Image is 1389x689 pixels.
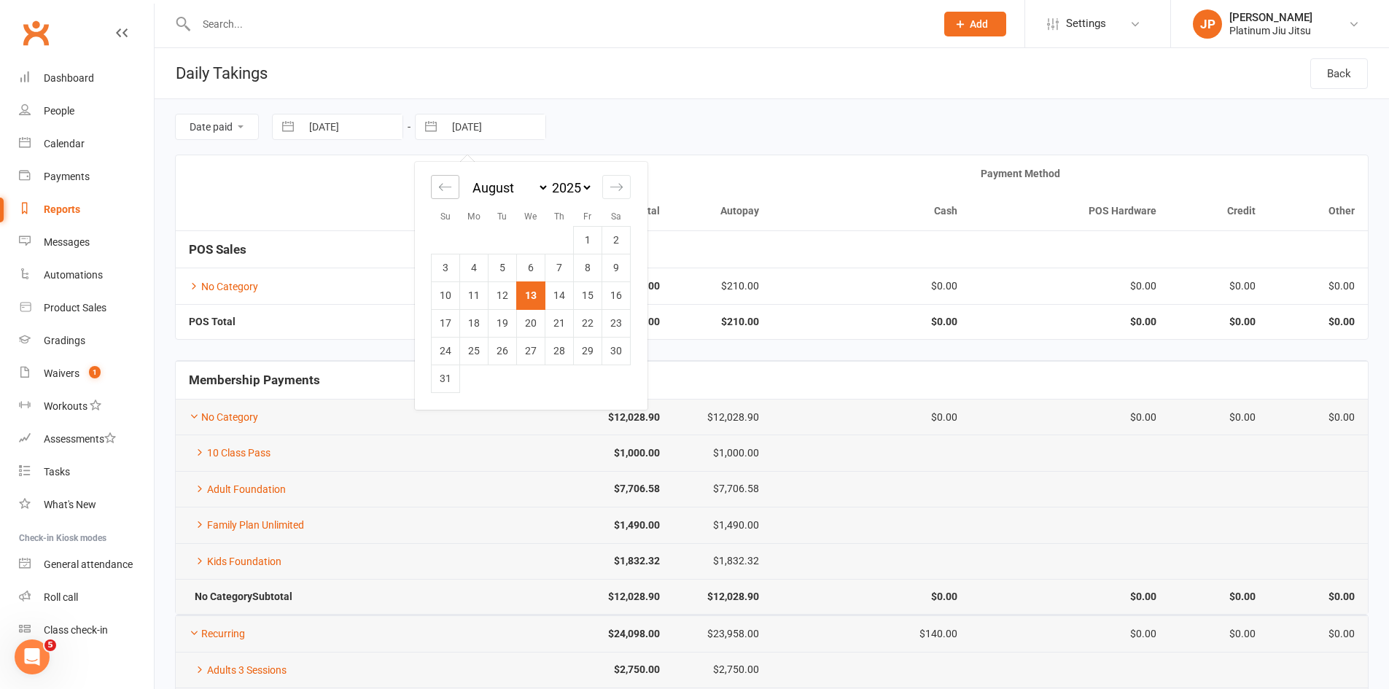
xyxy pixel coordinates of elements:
[44,138,85,149] div: Calendar
[44,639,56,651] span: 5
[19,488,154,521] a: What's New
[1282,591,1355,602] strong: $0.00
[189,483,286,495] a: Adult Foundation
[487,628,659,639] strong: $24,098.00
[686,556,759,567] div: $1,832.32
[189,411,258,423] a: No Category
[1282,206,1355,217] div: Other
[487,483,659,494] strong: $7,706.58
[545,254,574,281] td: Thursday, August 7, 2025
[44,236,90,248] div: Messages
[431,175,459,199] div: Move backward to switch to the previous month.
[1183,206,1256,217] div: Credit
[44,433,116,445] div: Assessments
[189,373,1355,387] h5: Membership Payments
[686,316,759,327] strong: $210.00
[1183,316,1256,327] strong: $0.00
[487,412,659,423] strong: $12,028.90
[1183,281,1256,292] div: $0.00
[15,639,50,674] iframe: Intercom live chat
[1066,7,1106,40] span: Settings
[984,316,1156,327] strong: $0.00
[1310,58,1368,89] a: Back
[984,281,1156,292] div: $0.00
[19,548,154,581] a: General attendance kiosk mode
[1183,412,1256,423] div: $0.00
[1282,316,1355,327] strong: $0.00
[686,168,1355,179] div: Payment Method
[44,367,79,379] div: Waivers
[487,520,659,531] strong: $1,490.00
[602,337,631,365] td: Saturday, August 30, 2025
[686,483,759,494] div: $7,706.58
[984,412,1156,423] div: $0.00
[189,447,271,459] a: 10 Class Pass
[19,390,154,423] a: Workouts
[785,206,957,217] div: Cash
[19,357,154,390] a: Waivers 1
[785,281,957,292] div: $0.00
[19,62,154,95] a: Dashboard
[189,281,258,292] a: No Category
[574,226,602,254] td: Friday, August 1, 2025
[602,226,631,254] td: Saturday, August 2, 2025
[785,591,957,602] strong: $0.00
[19,423,154,456] a: Assessments
[19,193,154,226] a: Reports
[432,365,460,392] td: Sunday, August 31, 2025
[497,211,507,222] small: Tu
[1193,9,1222,39] div: JP
[583,211,591,222] small: Fr
[487,556,659,567] strong: $1,832.32
[155,48,268,98] h1: Daily Takings
[686,591,759,602] strong: $12,028.90
[440,211,451,222] small: Su
[984,591,1156,602] strong: $0.00
[44,400,87,412] div: Workouts
[19,456,154,488] a: Tasks
[489,281,517,309] td: Tuesday, August 12, 2025
[44,558,133,570] div: General attendance
[785,628,957,639] div: $140.00
[574,309,602,337] td: Friday, August 22, 2025
[301,114,402,139] input: From
[189,519,304,531] a: Family Plan Unlimited
[602,309,631,337] td: Saturday, August 23, 2025
[1282,412,1355,423] div: $0.00
[460,309,489,337] td: Monday, August 18, 2025
[554,211,564,222] small: Th
[517,309,545,337] td: Wednesday, August 20, 2025
[686,520,759,531] div: $1,490.00
[984,628,1156,639] div: $0.00
[686,448,759,459] div: $1,000.00
[489,337,517,365] td: Tuesday, August 26, 2025
[19,160,154,193] a: Payments
[467,211,480,222] small: Mo
[970,18,988,30] span: Add
[44,591,78,603] div: Roll call
[432,254,460,281] td: Sunday, August 3, 2025
[19,95,154,128] a: People
[44,105,74,117] div: People
[189,664,287,676] a: Adults 3 Sessions
[44,171,90,182] div: Payments
[574,337,602,365] td: Friday, August 29, 2025
[44,203,80,215] div: Reports
[44,624,108,636] div: Class check-in
[189,316,236,327] strong: POS Total
[944,12,1006,36] button: Add
[785,316,957,327] strong: $0.00
[984,206,1156,217] div: POS Hardware
[574,254,602,281] td: Friday, August 8, 2025
[432,309,460,337] td: Sunday, August 17, 2025
[19,226,154,259] a: Messages
[19,581,154,614] a: Roll call
[686,628,759,639] div: $23,958.00
[1183,628,1256,639] div: $0.00
[189,243,1355,257] h5: POS Sales
[1282,281,1355,292] div: $0.00
[686,206,759,217] div: Autopay
[44,72,94,84] div: Dashboard
[487,664,659,675] strong: $2,750.00
[1183,591,1256,602] strong: $0.00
